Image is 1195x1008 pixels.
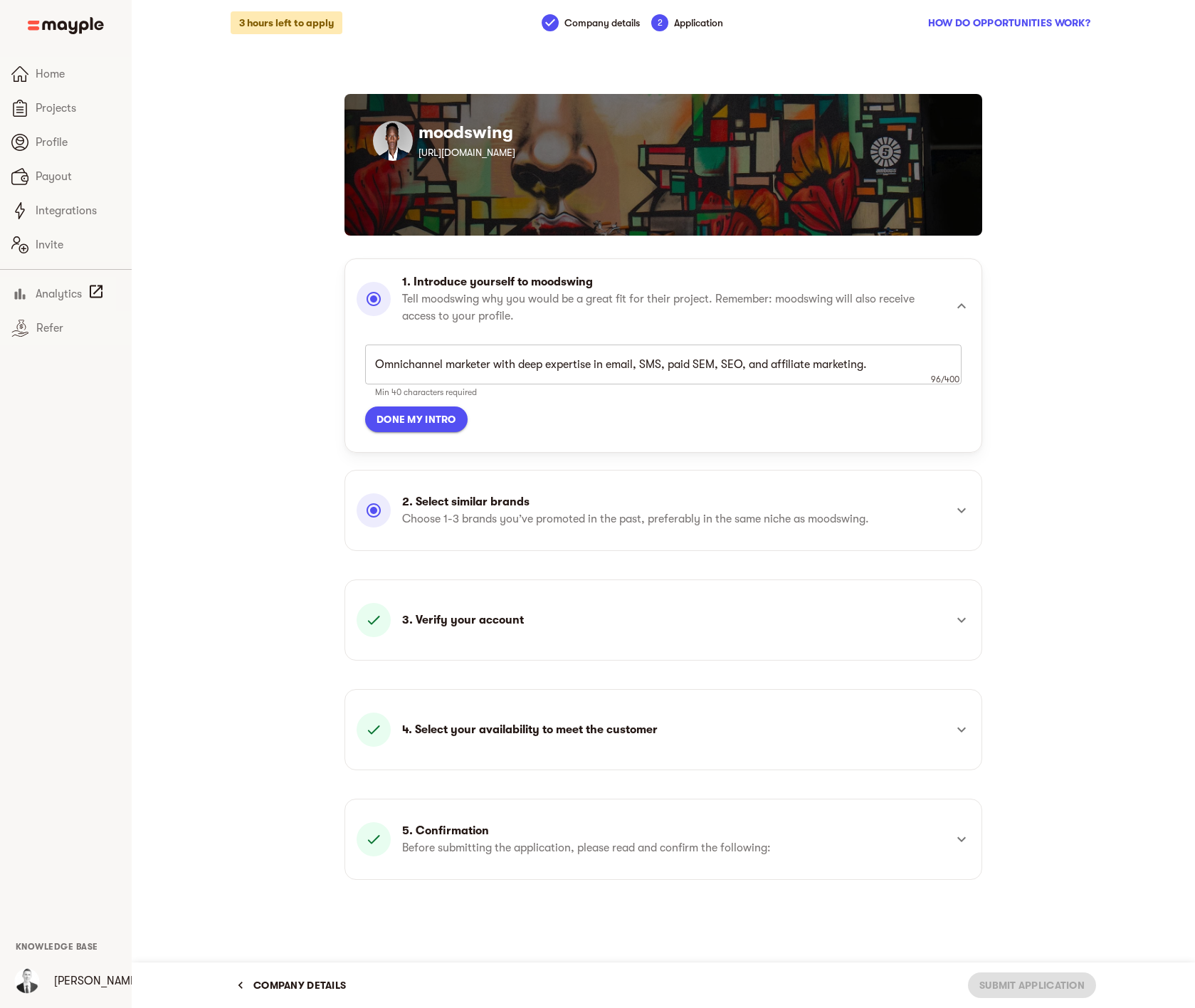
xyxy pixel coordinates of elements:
[357,273,970,339] div: 1. Introduce yourself to moodswingTell moodswing why you would be a great fit for their project. ...
[402,611,524,629] p: 3. Verify your account
[375,387,952,398] p: Min 40 characters required
[373,121,413,161] img: IJcsfwzvRDiurR3ulUJu
[357,594,970,646] div: 3. Verify your account
[357,485,970,536] div: 2. Select similar brandsChoose 1-3 brands you’ve promoted in the past, preferably in the same nic...
[928,14,1090,31] span: How do opportunities work?
[402,290,944,325] p: Tell moodswing why you would be a great fit for their project. Remember: moodswing will also rece...
[236,977,346,994] span: Company details
[674,14,723,31] span: Application
[377,411,456,428] span: Done my intro
[36,202,120,219] span: Integrations
[365,406,468,432] button: Done my intro
[13,967,41,995] img: YzGHmO1kSGdVflceqAsQ
[402,273,944,290] p: 1. Introduce yourself to moodswing
[418,147,515,158] a: [URL][DOMAIN_NAME]
[36,134,120,151] span: Profile
[36,236,120,253] span: Invite
[36,320,120,337] span: Refer
[54,972,140,989] p: [PERSON_NAME]
[402,493,869,510] p: 2. Select similar brands
[357,704,970,755] div: 4. Select your availability to meet the customer
[1124,940,1195,1008] iframe: Chat Widget
[402,721,658,738] p: 4. Select your availability to meet the customer
[231,972,352,998] button: Company details
[4,958,50,1004] button: User Menu
[564,14,640,31] span: Company details
[36,285,82,303] span: Analytics
[418,121,954,144] h5: moodswing
[402,510,869,527] p: Choose 1-3 brands you’ve promoted in the past, preferably in the same niche as moodswing.
[357,814,970,865] div: 5. ConfirmationBefore submitting the application, please read and confirm the following:
[28,17,104,34] img: Main logo
[402,822,771,839] p: 5. Confirmation
[931,374,959,384] span: 96/400
[36,100,120,117] span: Projects
[16,942,98,952] span: Knowledge Base
[36,168,120,185] span: Payout
[922,10,1096,36] button: How do opportunities work?
[657,18,662,28] text: 2
[231,11,342,34] p: 3 hours left to apply
[402,839,771,856] p: Before submitting the application, please read and confirm the following:
[36,65,120,83] span: Home
[375,358,952,372] textarea: Omnichannel marketer with deep expertise in email, SMS, paid SEM, SEO, and affiliate marketing.
[16,940,98,952] a: Knowledge Base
